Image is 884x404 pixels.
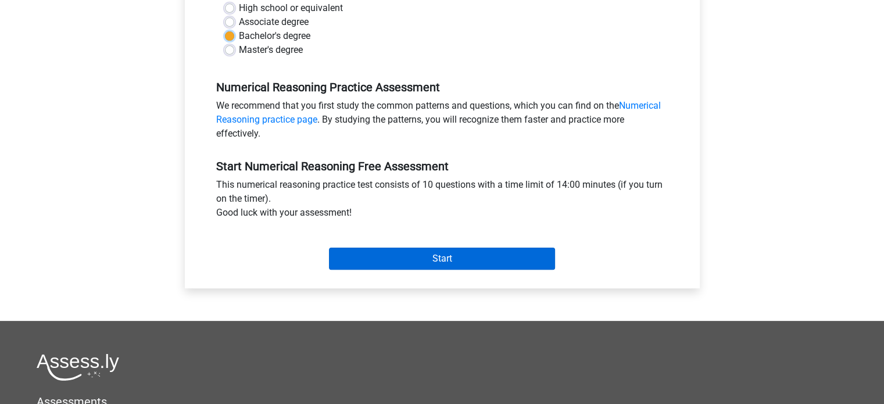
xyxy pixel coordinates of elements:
h5: Start Numerical Reasoning Free Assessment [216,159,668,173]
label: Bachelor's degree [239,29,310,43]
div: We recommend that you first study the common patterns and questions, which you can find on the . ... [207,99,677,145]
img: Assessly logo [37,353,119,381]
label: Master's degree [239,43,303,57]
input: Start [329,248,555,270]
label: Associate degree [239,15,309,29]
label: High school or equivalent [239,1,343,15]
h5: Numerical Reasoning Practice Assessment [216,80,668,94]
div: This numerical reasoning practice test consists of 10 questions with a time limit of 14:00 minute... [207,178,677,224]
